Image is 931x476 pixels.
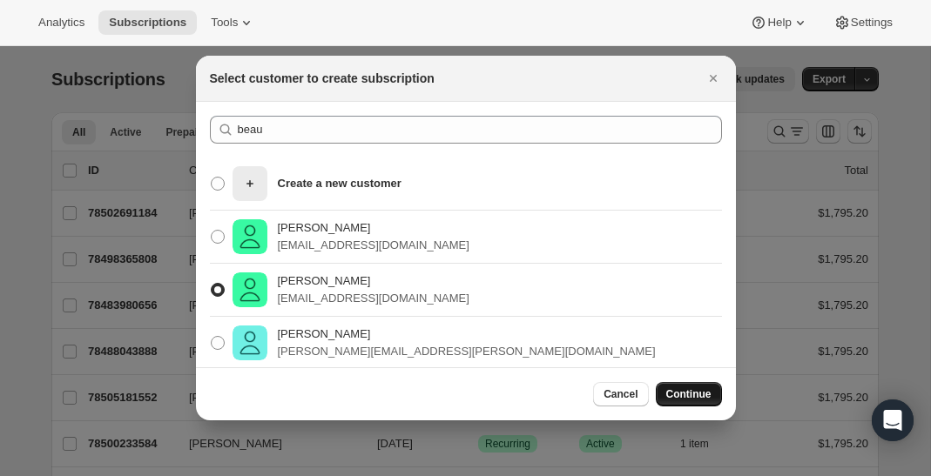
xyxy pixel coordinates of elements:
span: Subscriptions [109,16,186,30]
span: Settings [851,16,893,30]
button: Subscriptions [98,10,197,35]
p: [EMAIL_ADDRESS][DOMAIN_NAME] [278,237,469,254]
p: [PERSON_NAME] [278,272,469,290]
span: Help [767,16,791,30]
span: Tools [211,16,238,30]
button: Close [701,66,725,91]
p: Create a new customer [278,175,401,192]
button: Cancel [593,382,648,406]
button: Tools [200,10,266,35]
span: Continue [666,387,712,401]
h2: Select customer to create subscription [210,70,435,87]
span: Cancel [604,387,638,401]
p: [PERSON_NAME][EMAIL_ADDRESS][PERSON_NAME][DOMAIN_NAME] [278,343,656,360]
span: Analytics [38,16,84,30]
p: [EMAIL_ADDRESS][DOMAIN_NAME] [278,290,469,307]
p: [PERSON_NAME] [278,219,469,237]
p: [PERSON_NAME] [278,325,656,343]
button: Settings [823,10,903,35]
button: Continue [656,382,722,406]
button: Analytics [28,10,95,35]
button: Help [739,10,819,35]
div: Open Intercom Messenger [872,399,914,441]
input: Search [238,116,722,144]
